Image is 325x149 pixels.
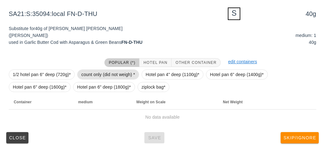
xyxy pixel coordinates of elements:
[228,59,257,64] a: edit containers
[131,95,218,110] th: Weight on Scale: Not sorted. Activate to sort ascending.
[81,70,135,79] span: count only (did not weigh) *
[9,110,316,125] td: No data available
[172,58,221,67] button: Other Container
[223,100,242,104] span: Net Weight
[143,60,167,65] span: Hotel Pan
[9,95,73,110] th: Container: Not sorted. Activate to sort ascending.
[78,100,93,104] span: medium
[73,95,131,110] th: medium: Not sorted. Activate to sort ascending.
[241,31,317,47] div: medium: 1 40g
[139,58,171,67] button: Hotel Pan
[4,3,321,25] div: SA21:S:35094:local FN-D-THU 40g
[286,95,316,110] th: Not sorted. Activate to sort ascending.
[281,132,319,143] button: Skip/Ignore
[13,70,71,79] span: 1/2 hotel pan 6" deep (720g)*
[175,60,217,65] span: Other Container
[210,70,264,79] span: Hotel pan 6" deep (1400g)*
[146,70,199,79] span: Hotel pan 4" deep (1100g)*
[6,132,28,143] button: Close
[108,60,135,65] span: Popular (*)
[14,100,32,104] span: Container
[142,82,166,92] span: ziplock bag*
[9,135,26,140] span: Close
[218,95,286,110] th: Net Weight: Not sorted. Activate to sort ascending.
[228,8,240,20] div: S
[121,40,142,45] strong: FN-D-THU
[77,82,131,92] span: Hotel pan 6" deep (1800g)*
[5,21,162,52] div: 40g of [PERSON_NAME] [PERSON_NAME] ([PERSON_NAME]) used in Garlic Butter Cod with Asparagus & Gre...
[283,135,316,140] span: Skip/Ignore
[104,58,139,67] button: Popular (*)
[13,82,67,92] span: Hotel pan 6" deep (1600g)*
[9,26,35,31] span: Substitute for
[136,100,166,104] span: Weight on Scale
